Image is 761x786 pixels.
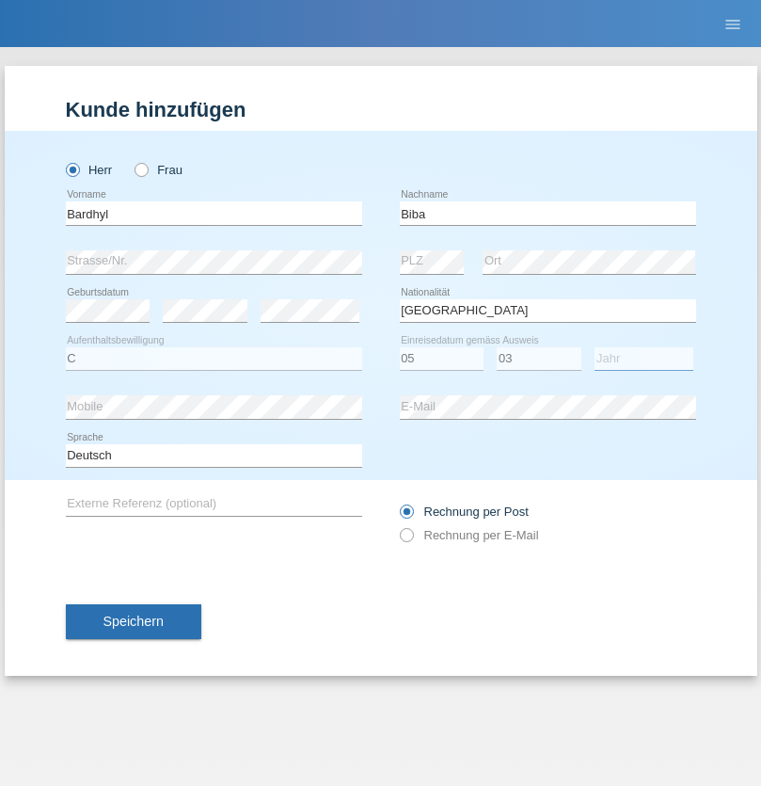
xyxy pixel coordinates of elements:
[400,505,529,519] label: Rechnung per Post
[400,505,412,528] input: Rechnung per Post
[66,163,78,175] input: Herr
[400,528,412,552] input: Rechnung per E-Mail
[66,98,696,121] h1: Kunde hinzufügen
[135,163,182,177] label: Frau
[66,163,113,177] label: Herr
[714,18,752,29] a: menu
[135,163,147,175] input: Frau
[66,604,201,640] button: Speichern
[723,15,742,34] i: menu
[103,614,164,629] span: Speichern
[400,528,539,542] label: Rechnung per E-Mail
